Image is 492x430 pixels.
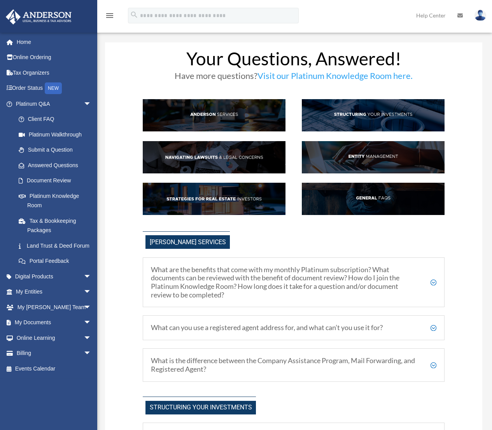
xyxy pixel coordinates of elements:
[84,299,99,315] span: arrow_drop_down
[145,235,230,249] span: [PERSON_NAME] Services
[5,361,103,376] a: Events Calendar
[143,99,285,131] img: AndServ_hdr
[302,99,445,131] img: StructInv_hdr
[257,70,413,85] a: Visit our Platinum Knowledge Room here.
[105,11,114,20] i: menu
[302,183,445,215] img: GenFAQ_hdr
[143,141,285,173] img: NavLaw_hdr
[130,10,138,19] i: search
[11,142,103,158] a: Submit a Question
[5,269,103,284] a: Digital Productsarrow_drop_down
[5,299,103,315] a: My [PERSON_NAME] Teamarrow_drop_down
[84,284,99,300] span: arrow_drop_down
[5,330,103,346] a: Online Learningarrow_drop_down
[5,315,103,330] a: My Documentsarrow_drop_down
[84,269,99,285] span: arrow_drop_down
[11,213,103,238] a: Tax & Bookkeeping Packages
[11,173,103,189] a: Document Review
[105,14,114,20] a: menu
[5,34,103,50] a: Home
[5,65,103,80] a: Tax Organizers
[45,82,62,94] div: NEW
[143,183,285,215] img: StratsRE_hdr
[5,50,103,65] a: Online Ordering
[5,284,103,300] a: My Entitiesarrow_drop_down
[11,188,103,213] a: Platinum Knowledge Room
[143,72,445,84] h3: Have more questions?
[4,9,74,24] img: Anderson Advisors Platinum Portal
[5,346,103,361] a: Billingarrow_drop_down
[11,112,99,127] a: Client FAQ
[84,315,99,331] span: arrow_drop_down
[84,96,99,112] span: arrow_drop_down
[11,238,103,253] a: Land Trust & Deed Forum
[151,323,436,332] h5: What can you use a registered agent address for, and what can’t you use it for?
[151,357,436,373] h5: What is the difference between the Company Assistance Program, Mail Forwarding, and Registered Ag...
[143,50,445,72] h1: Your Questions, Answered!
[84,346,99,362] span: arrow_drop_down
[302,141,445,173] img: EntManag_hdr
[151,266,436,299] h5: What are the benefits that come with my monthly Platinum subscription? What documents can be revi...
[11,157,103,173] a: Answered Questions
[5,96,103,112] a: Platinum Q&Aarrow_drop_down
[11,253,103,269] a: Portal Feedback
[474,10,486,21] img: User Pic
[11,127,103,142] a: Platinum Walkthrough
[5,80,103,96] a: Order StatusNEW
[145,401,256,414] span: Structuring Your investments
[84,330,99,346] span: arrow_drop_down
